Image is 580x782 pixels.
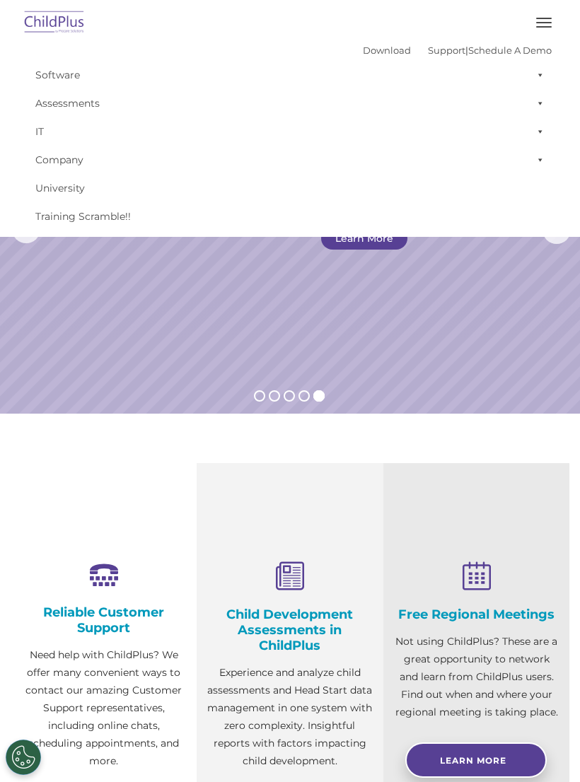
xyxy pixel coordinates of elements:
[28,117,552,146] a: IT
[28,89,552,117] a: Assessments
[428,45,465,56] a: Support
[468,45,552,56] a: Schedule A Demo
[394,607,559,622] h4: Free Regional Meetings
[342,629,580,782] iframe: Chat Widget
[28,174,552,202] a: University
[207,664,372,770] p: Experience and analyze child assessments and Head Start data management in one system with zero c...
[207,607,372,653] h4: Child Development Assessments in ChildPlus
[21,646,186,770] p: Need help with ChildPlus? We offer many convenient ways to contact our amazing Customer Support r...
[6,740,41,775] button: Cookies Settings
[321,227,407,250] a: Learn More
[363,45,552,56] font: |
[21,6,88,40] img: ChildPlus by Procare Solutions
[363,45,411,56] a: Download
[28,202,552,230] a: Training Scramble!!
[28,61,552,89] a: Software
[21,605,186,636] h4: Reliable Customer Support
[28,146,552,174] a: Company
